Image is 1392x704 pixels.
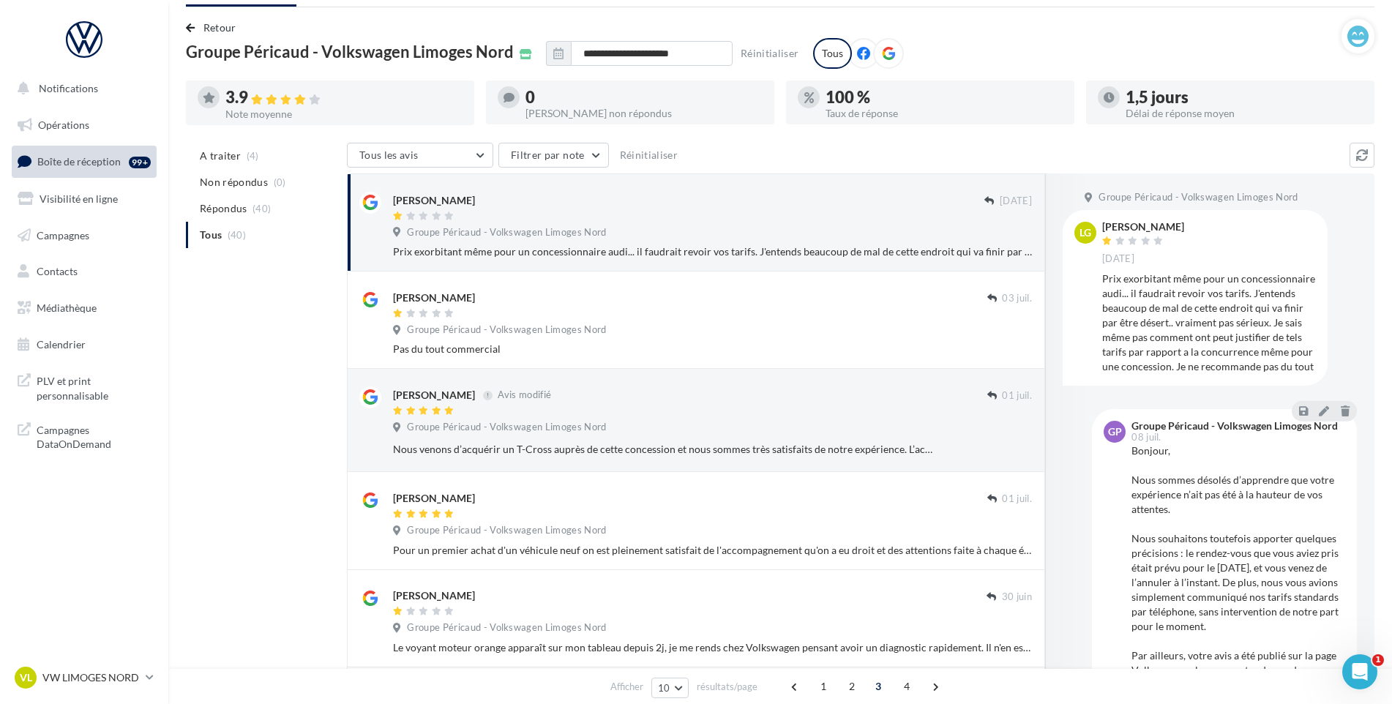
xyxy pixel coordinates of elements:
a: Calendrier [9,329,160,360]
div: 3.9 [225,89,463,106]
span: 1 [1372,654,1384,666]
span: 4 [895,675,918,698]
span: Campagnes DataOnDemand [37,420,151,452]
div: 99+ [129,157,151,168]
div: Groupe Péricaud - Volkswagen Limoges Nord [1131,421,1338,431]
span: Calendrier [37,338,86,351]
span: résultats/page [697,680,757,694]
p: VW LIMOGES NORD [42,670,140,685]
div: 100 % [826,89,1063,105]
button: 10 [651,678,689,698]
div: Pas du tout commercial [393,342,1032,356]
button: Filtrer par note [498,143,609,168]
div: Tous [813,38,852,69]
a: Boîte de réception99+ [9,146,160,177]
div: [PERSON_NAME] [393,588,475,603]
div: Note moyenne [225,109,463,119]
span: Opérations [38,119,89,131]
span: 3 [867,675,890,698]
iframe: Intercom live chat [1342,654,1377,689]
a: Visibilité en ligne [9,184,160,214]
span: PLV et print personnalisable [37,371,151,402]
span: 01 juil. [1002,493,1032,506]
div: 1,5 jours [1126,89,1363,105]
button: Réinitialiser [614,146,684,164]
span: Visibilité en ligne [40,192,118,205]
div: Prix exorbitant même pour un concessionnaire audi... il faudrait revoir vos tarifs. J'entends bea... [393,244,1032,259]
button: Réinitialiser [735,45,805,62]
button: Tous les avis [347,143,493,168]
span: 10 [658,682,670,694]
span: Afficher [610,680,643,694]
span: Groupe Péricaud - Volkswagen Limoges Nord [407,621,606,634]
a: Opérations [9,110,160,141]
span: 08 juil. [1131,432,1161,442]
span: Groupe Péricaud - Volkswagen Limoges Nord [407,226,606,239]
span: LG [1079,225,1091,240]
div: [PERSON_NAME] [393,193,475,208]
div: Prix exorbitant même pour un concessionnaire audi... il faudrait revoir vos tarifs. J'entends bea... [1102,272,1316,374]
a: Campagnes [9,220,160,251]
div: Le voyant moteur orange apparaît sur mon tableau depuis 2j, je me rends chez Volkswagen pensant a... [393,640,1032,655]
span: Groupe Péricaud - Volkswagen Limoges Nord [407,524,606,537]
div: [PERSON_NAME] [393,388,475,402]
span: (0) [274,176,286,188]
span: Groupe Péricaud - Volkswagen Limoges Nord [407,421,606,434]
span: [DATE] [1102,252,1134,266]
span: GP [1108,424,1122,439]
a: Campagnes DataOnDemand [9,414,160,457]
span: 01 juil. [1002,389,1032,402]
a: Contacts [9,256,160,287]
span: Tous les avis [359,149,419,161]
span: Campagnes [37,228,89,241]
div: Pour un premier achat d'un véhicule neuf on est pleinement satisfait de l'accompagnement qu'on a ... [393,543,1032,558]
div: [PERSON_NAME] [393,291,475,305]
div: [PERSON_NAME] non répondus [525,108,763,119]
span: A traiter [200,149,241,163]
span: [DATE] [1000,195,1032,208]
span: 1 [812,675,835,698]
div: Nous venons d’acquérir un T-Cross auprès de cette concession et nous sommes très satisfaits de no... [393,442,937,457]
span: 2 [840,675,864,698]
span: Répondus [200,201,247,216]
span: 03 juil. [1002,292,1032,305]
button: Notifications [9,73,154,104]
span: Groupe Péricaud - Volkswagen Limoges Nord [1099,191,1298,204]
span: Notifications [39,82,98,94]
span: (4) [247,150,259,162]
a: VL VW LIMOGES NORD [12,664,157,692]
span: Médiathèque [37,302,97,314]
button: Retour [186,19,242,37]
a: Médiathèque [9,293,160,323]
div: [PERSON_NAME] [1102,222,1184,232]
span: Non répondus [200,175,268,190]
span: Groupe Péricaud - Volkswagen Limoges Nord [407,323,606,337]
span: Retour [203,21,236,34]
span: Groupe Péricaud - Volkswagen Limoges Nord [186,44,514,60]
div: Taux de réponse [826,108,1063,119]
div: Délai de réponse moyen [1126,108,1363,119]
span: 30 juin [1002,591,1032,604]
span: Avis modifié [498,389,551,401]
span: VL [20,670,32,685]
div: 0 [525,89,763,105]
div: [PERSON_NAME] [393,491,475,506]
span: Boîte de réception [37,155,121,168]
span: Contacts [37,265,78,277]
span: (40) [252,203,271,214]
a: PLV et print personnalisable [9,365,160,408]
